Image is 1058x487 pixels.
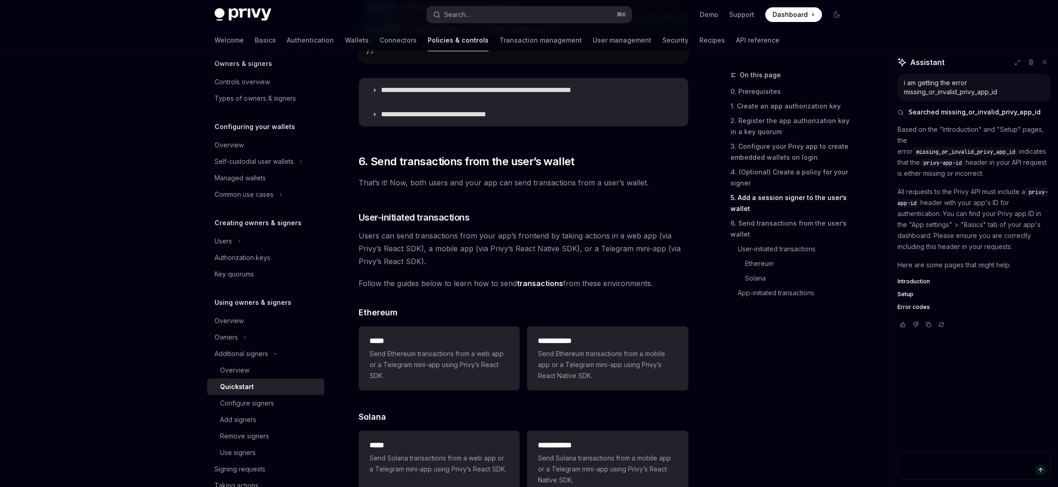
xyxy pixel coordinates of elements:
[897,291,1051,298] a: Setup
[215,76,270,87] div: Controls overview
[207,90,324,107] a: Types of owners & signers
[215,269,254,280] div: Key quorums
[370,348,509,381] span: Send Ethereum transactions from a web app or a Telegram mini-app using Privy’s React SDK.
[897,291,913,298] span: Setup
[699,29,725,51] a: Recipes
[729,10,754,19] a: Support
[910,57,945,68] span: Assistant
[923,320,934,329] button: Copy chat response
[345,29,369,51] a: Wallets
[215,8,271,21] img: dark logo
[220,431,269,442] div: Remove signers
[287,29,334,51] a: Authentication
[773,10,808,19] span: Dashboard
[593,29,651,51] a: User management
[730,256,851,271] a: Ethereum
[215,464,265,475] div: Signing requests
[207,74,324,90] a: Controls overview
[207,346,324,362] button: Toggle Additional signers section
[370,453,509,475] span: Send Solana transactions from a web app or a Telegram mini-app using Privy’s React SDK.
[207,461,324,477] a: Signing requests
[740,70,781,81] span: On this page
[359,154,575,169] span: 6. Send transactions from the user’s wallet
[207,313,324,329] a: Overview
[617,11,626,18] span: ⌘ K
[359,277,688,290] span: Follow the guides below to learn how to send from these environments.
[215,217,301,228] h5: Creating owners & signers
[897,189,1048,207] span: privy-app-id
[908,108,1041,117] span: Searched missing_or_invalid_privy_app_id
[730,242,851,256] a: User-initiated transactions
[730,165,851,190] a: 4. (Optional) Create a policy for your signer
[765,7,822,22] a: Dashboard
[897,451,1051,480] textarea: Ask a question...
[897,278,1051,285] a: Introduction
[897,278,930,285] span: Introduction
[359,211,470,224] span: User-initiated transactions
[215,236,232,247] div: Users
[700,10,718,19] a: Demo
[538,348,677,381] span: Send Ethereum transactions from a mobile app or a Telegram mini-app using Privy’s React Native SDK.
[215,252,270,263] div: Authorization keys
[215,121,295,132] h5: Configuring your wallets
[215,156,294,167] div: Self-custodial user wallets
[897,303,1051,311] a: Error codes
[444,9,470,20] div: Search...
[904,78,1044,97] div: i am getting the error missing_or_invalid_privy_app_id
[730,286,851,300] a: App-initiated transactions
[215,348,268,359] div: Additional signers
[730,190,851,216] a: 5. Add a session signer to the user’s wallet
[730,114,851,139] a: 2. Register the app authorization key in a key quorum
[207,362,324,379] a: Overview
[897,320,908,329] button: Vote that response was good
[499,29,582,51] a: Transaction management
[215,332,238,343] div: Owners
[736,29,779,51] a: API reference
[207,329,324,346] button: Toggle Owners section
[897,303,930,311] span: Error codes
[662,29,688,51] a: Security
[220,414,256,425] div: Add signers
[897,260,1051,271] p: Here are some pages that might help:
[220,381,254,392] div: Quickstart
[207,444,324,461] a: Use signers
[359,306,397,319] span: Ethereum
[215,93,296,104] div: Types of owners & signers
[427,6,632,23] button: Open search
[527,326,688,390] a: **** **** **Send Ethereum transactions from a mobile app or a Telegram mini-app using Privy’s Rea...
[207,395,324,411] a: Configure signers
[207,186,324,203] button: Toggle Common use cases section
[829,7,844,22] button: Toggle dark mode
[220,398,274,409] div: Configure signers
[359,229,688,268] span: Users can send transactions from your app’s frontend by taking actions in a web app (via Privy’s ...
[359,326,520,390] a: *****Send Ethereum transactions from a web app or a Telegram mini-app using Privy’s React SDK.
[215,297,291,308] h5: Using owners & signers
[207,411,324,428] a: Add signers
[215,189,274,200] div: Common use cases
[215,140,244,151] div: Overview
[897,124,1051,179] p: Based on the "Introduction" and "Setup" pages, the error indicates that the header in your API re...
[1035,465,1046,476] button: Send message
[207,428,324,444] a: Remove signers
[220,447,256,458] div: Use signers
[207,153,324,170] button: Toggle Self-custodial user wallets section
[215,315,244,326] div: Overview
[936,320,947,329] button: Reload last chat
[380,29,417,51] a: Connectors
[428,29,489,51] a: Policies & controls
[517,279,563,288] a: transactions
[538,453,677,486] span: Send Solana transactions from a mobile app or a Telegram mini-app using Privy’s React Native SDK.
[730,271,851,286] a: Solana
[916,148,1015,156] span: missing_or_invalid_privy_app_id
[207,137,324,153] a: Overview
[207,379,324,395] a: Quickstart
[215,29,244,51] a: Welcome
[220,365,249,376] div: Overview
[924,159,962,167] span: privy-app-id
[730,84,851,99] a: 0. Prerequisites
[897,186,1051,252] p: All requests to the Privy API must include a header with your app's ID for authentication. You ca...
[730,139,851,165] a: 3. Configure your Privy app to create embedded wallets on login
[207,233,324,249] button: Toggle Users section
[897,108,1051,117] button: Searched missing_or_invalid_privy_app_id
[359,411,386,423] span: Solana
